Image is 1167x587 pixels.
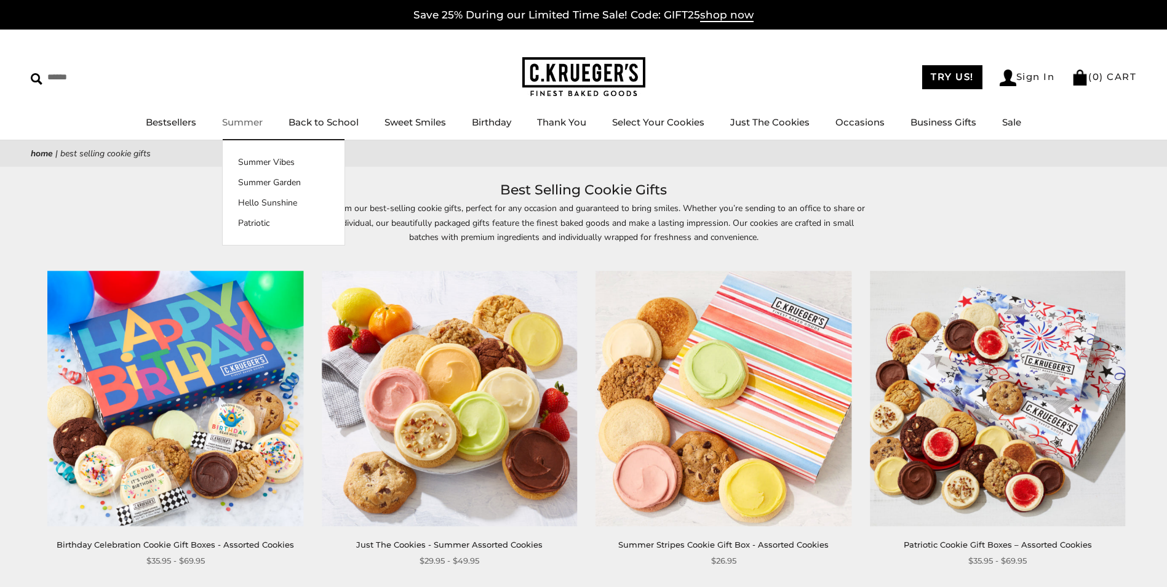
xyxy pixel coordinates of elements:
img: Patriotic Cookie Gift Boxes – Assorted Cookies [870,271,1126,527]
img: Bag [1072,70,1088,86]
a: Sweet Smiles [384,116,446,128]
a: Save 25% During our Limited Time Sale! Code: GIFT25shop now [413,9,754,22]
a: Patriotic Cookie Gift Boxes – Assorted Cookies [904,540,1092,549]
a: Patriotic [223,217,345,230]
a: Birthday [472,116,511,128]
a: Occasions [835,116,885,128]
span: shop now [700,9,754,22]
a: Bestsellers [146,116,196,128]
a: Hello Sunshine [223,196,345,209]
span: Best Selling Cookie Gifts [60,148,151,159]
a: Sign In [1000,70,1055,86]
a: TRY US! [922,65,982,89]
span: $26.95 [711,554,736,567]
img: C.KRUEGER'S [522,57,645,97]
p: Choose from our best-selling cookie gifts, perfect for any occasion and guaranteed to bring smile... [301,201,867,258]
span: $29.95 - $49.95 [420,554,479,567]
a: Select Your Cookies [612,116,704,128]
a: Thank You [537,116,586,128]
span: | [55,148,58,159]
h1: Best Selling Cookie Gifts [49,179,1118,201]
a: Summer Stripes Cookie Gift Box - Assorted Cookies [618,540,829,549]
a: Home [31,148,53,159]
a: (0) CART [1072,71,1136,82]
a: Sale [1002,116,1021,128]
img: Just The Cookies - Summer Assorted Cookies [322,271,578,527]
a: Birthday Celebration Cookie Gift Boxes - Assorted Cookies [57,540,294,549]
img: Account [1000,70,1016,86]
a: Summer Garden [223,176,345,189]
a: Summer [222,116,263,128]
input: Search [31,68,177,87]
a: Back to School [289,116,359,128]
span: $35.95 - $69.95 [968,554,1027,567]
span: 0 [1093,71,1100,82]
a: Summer Vibes [223,156,345,169]
nav: breadcrumbs [31,146,1136,161]
img: Search [31,73,42,85]
img: Summer Stripes Cookie Gift Box - Assorted Cookies [595,271,851,527]
a: Business Gifts [910,116,976,128]
img: Birthday Celebration Cookie Gift Boxes - Assorted Cookies [47,271,303,527]
span: $35.95 - $69.95 [146,554,205,567]
a: Just The Cookies - Summer Assorted Cookies [356,540,543,549]
a: Just The Cookies [730,116,810,128]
